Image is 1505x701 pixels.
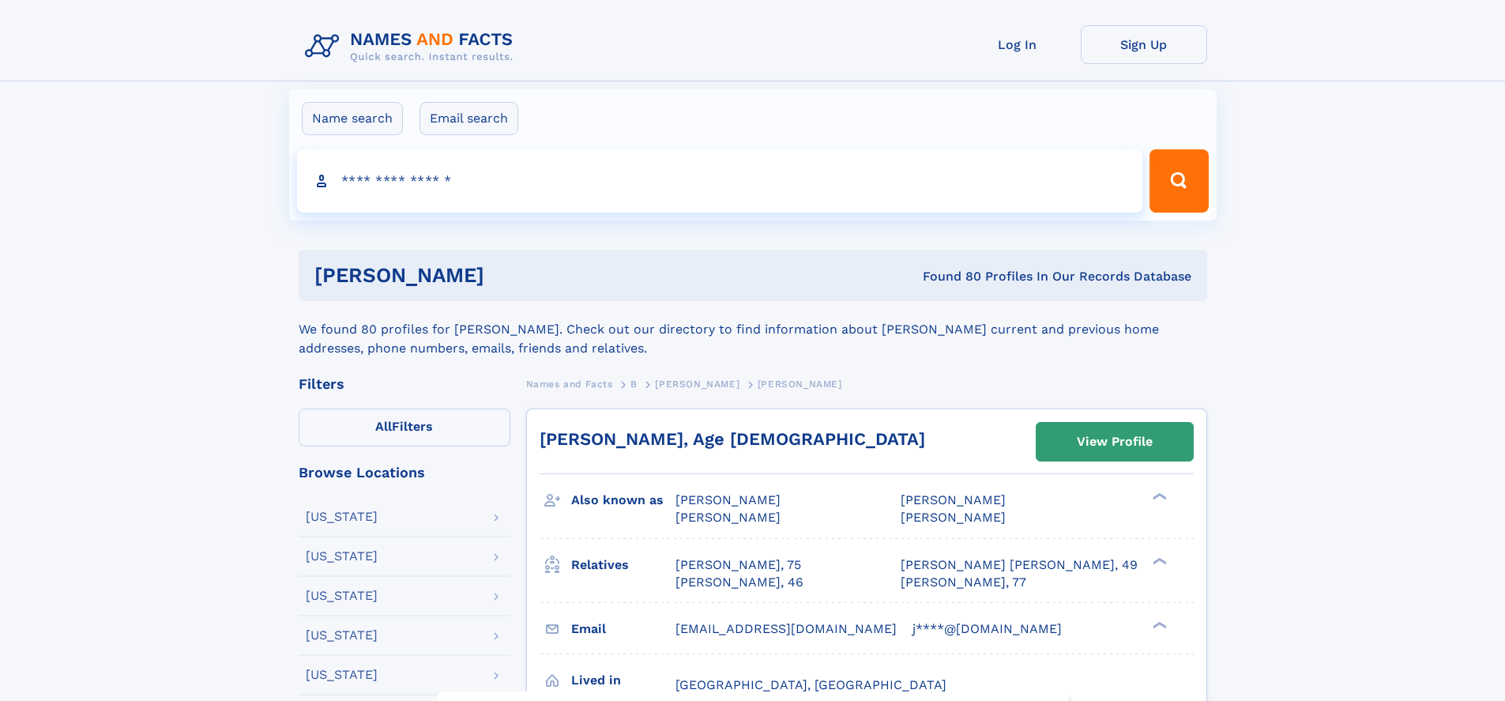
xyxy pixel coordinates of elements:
h3: Email [571,616,675,643]
div: ❯ [1149,492,1168,502]
img: Logo Names and Facts [299,25,526,68]
div: [US_STATE] [306,590,378,602]
a: [PERSON_NAME] [PERSON_NAME], 49 [901,556,1138,574]
div: [US_STATE] [306,629,378,642]
span: [PERSON_NAME] [655,379,739,390]
div: Filters [299,377,510,391]
div: ❯ [1149,556,1168,566]
h3: Also known as [571,487,675,514]
h1: [PERSON_NAME] [314,266,704,285]
a: [PERSON_NAME], Age [DEMOGRAPHIC_DATA] [540,429,925,449]
label: Name search [302,102,403,135]
span: B [630,379,638,390]
button: Search Button [1149,149,1208,213]
input: search input [297,149,1143,213]
a: B [630,374,638,394]
div: [US_STATE] [306,511,378,523]
h3: Relatives [571,552,675,579]
div: View Profile [1077,424,1153,460]
span: [PERSON_NAME] [675,510,781,525]
div: Browse Locations [299,465,510,480]
div: ❯ [1149,620,1168,630]
span: [PERSON_NAME] [758,379,842,390]
div: Found 80 Profiles In Our Records Database [703,268,1191,285]
span: [PERSON_NAME] [675,492,781,507]
a: View Profile [1037,423,1193,461]
a: [PERSON_NAME], 77 [901,574,1026,591]
a: [PERSON_NAME], 75 [675,556,801,574]
span: [PERSON_NAME] [901,510,1006,525]
div: We found 80 profiles for [PERSON_NAME]. Check out our directory to find information about [PERSON... [299,301,1207,358]
a: Log In [954,25,1081,64]
span: [GEOGRAPHIC_DATA], [GEOGRAPHIC_DATA] [675,677,946,692]
span: All [375,419,392,434]
label: Filters [299,409,510,447]
span: [EMAIL_ADDRESS][DOMAIN_NAME] [675,621,897,636]
a: Names and Facts [526,374,613,394]
div: [US_STATE] [306,669,378,681]
div: [US_STATE] [306,550,378,563]
span: [PERSON_NAME] [901,492,1006,507]
a: Sign Up [1081,25,1207,64]
label: Email search [420,102,518,135]
h3: Lived in [571,667,675,694]
a: [PERSON_NAME], 46 [675,574,803,591]
a: [PERSON_NAME] [655,374,739,394]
